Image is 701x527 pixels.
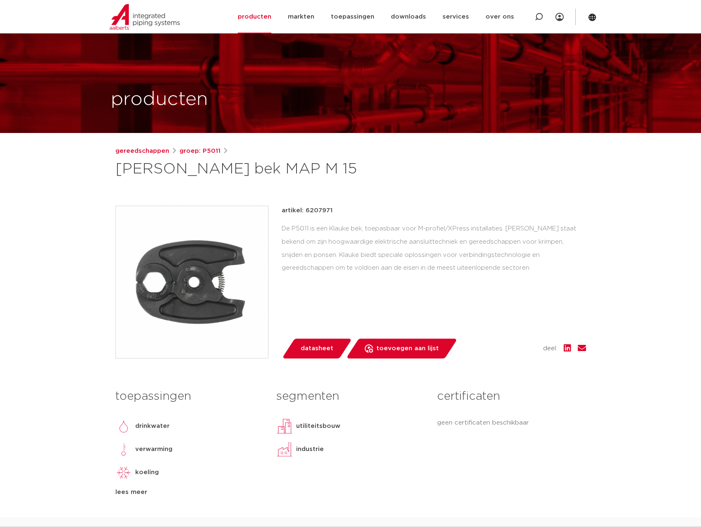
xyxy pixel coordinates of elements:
h3: segmenten [276,388,425,405]
a: groep: P5011 [179,146,220,156]
img: koeling [115,464,132,481]
img: drinkwater [115,418,132,434]
img: Product Image for Klauke bek MAP M 15 [116,206,268,358]
p: geen certificaten beschikbaar [437,418,586,428]
a: datasheet [282,339,352,358]
img: utiliteitsbouw [276,418,293,434]
h1: [PERSON_NAME] bek MAP M 15 [115,159,426,179]
img: verwarming [115,441,132,458]
p: koeling [135,468,159,477]
h1: producten [111,86,208,113]
h3: certificaten [437,388,586,405]
span: toevoegen aan lijst [376,342,439,355]
p: drinkwater [135,421,170,431]
img: industrie [276,441,293,458]
span: deel: [543,344,557,354]
p: artikel: 6207971 [282,206,333,216]
p: utiliteitsbouw [296,421,340,431]
a: gereedschappen [115,146,169,156]
p: industrie [296,444,324,454]
div: De P5011 is een Klauke bek, toepasbaar voor M-profiel/XPress installaties. [PERSON_NAME] staat be... [282,222,586,275]
span: datasheet [301,342,333,355]
div: lees meer [115,487,264,497]
p: verwarming [135,444,172,454]
h3: toepassingen [115,388,264,405]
